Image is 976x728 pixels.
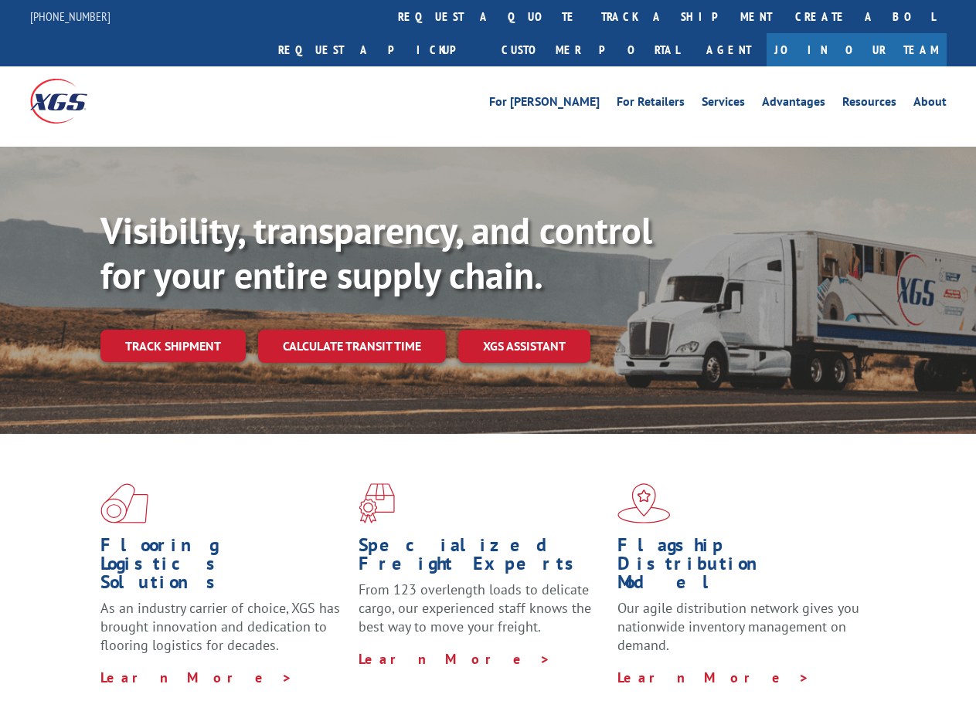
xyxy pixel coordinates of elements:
[913,96,947,113] a: About
[458,330,590,363] a: XGS ASSISTANT
[258,330,446,363] a: Calculate transit time
[359,483,395,523] img: xgs-icon-focused-on-flooring-red
[691,33,767,66] a: Agent
[359,650,551,668] a: Learn More >
[617,669,810,686] a: Learn More >
[30,8,111,24] a: [PHONE_NUMBER]
[100,669,293,686] a: Learn More >
[267,33,490,66] a: Request a pickup
[702,96,745,113] a: Services
[617,483,671,523] img: xgs-icon-flagship-distribution-model-red
[359,536,605,581] h1: Specialized Freight Experts
[842,96,896,113] a: Resources
[617,536,864,599] h1: Flagship Distribution Model
[489,96,600,113] a: For [PERSON_NAME]
[359,581,605,649] p: From 123 overlength loads to delicate cargo, our experienced staff knows the best way to move you...
[617,599,859,654] span: Our agile distribution network gives you nationwide inventory management on demand.
[100,599,340,654] span: As an industry carrier of choice, XGS has brought innovation and dedication to flooring logistics...
[490,33,691,66] a: Customer Portal
[767,33,947,66] a: Join Our Team
[100,330,246,362] a: Track shipment
[100,206,652,299] b: Visibility, transparency, and control for your entire supply chain.
[762,96,825,113] a: Advantages
[100,483,148,523] img: xgs-icon-total-supply-chain-intelligence-red
[617,96,685,113] a: For Retailers
[100,536,347,599] h1: Flooring Logistics Solutions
